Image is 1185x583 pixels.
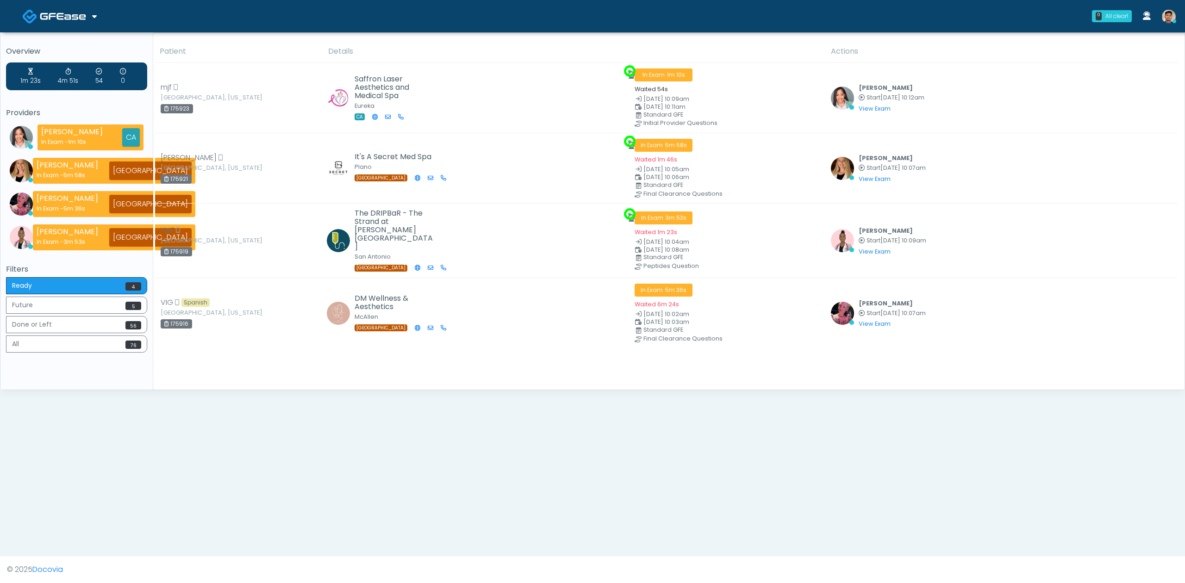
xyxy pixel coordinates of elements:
span: [DATE] 10:05am [643,165,689,173]
img: Janaira Villalobos [10,226,33,249]
div: [GEOGRAPHIC_DATA] [109,228,192,247]
div: Standard GFE [643,182,829,188]
small: Plano [355,163,372,171]
div: 175919 [161,247,192,256]
img: Dayana Guzman [327,302,350,325]
button: Ready4 [6,277,147,294]
span: [DATE] 10:02am [643,310,689,318]
small: Scheduled Time [635,319,820,325]
div: 4m 51s [58,67,78,86]
a: View Exam [859,175,891,183]
small: Scheduled Time [635,104,820,110]
div: 175923 [161,104,193,113]
span: Start [867,164,880,172]
div: Language [181,298,210,307]
span: 5 [125,302,141,310]
small: Eureka [355,102,374,110]
small: [GEOGRAPHIC_DATA], [US_STATE] [161,165,212,171]
strong: [PERSON_NAME] [37,226,98,237]
img: Docovia [22,9,37,24]
th: Actions [825,40,1178,63]
span: [DATE] 10:12am [880,93,924,101]
img: Jennifer Ekeh [831,87,854,110]
div: Initial Provider Questions [643,120,829,126]
small: Started at [859,238,926,244]
span: [GEOGRAPHIC_DATA] [355,265,407,272]
small: Waited 54s [635,85,668,93]
span: [DATE] 10:11am [643,103,686,111]
span: 1m 10s [68,138,86,146]
span: YMF [161,225,174,236]
button: Done or Left56 [6,316,147,333]
h5: It's A Secret Med Spa [355,153,436,161]
span: CA [355,113,365,120]
b: [PERSON_NAME] [859,299,913,307]
small: Started at [859,95,924,101]
h5: Saffron Laser Aesthetics and Medical Spa [355,75,436,100]
img: Meagan Petrek [10,159,33,182]
span: [DATE] 10:08am [643,246,689,254]
a: View Exam [859,320,891,328]
small: McAllen [355,313,378,321]
span: 5m 58s [665,141,687,149]
span: 1m 10s [667,71,685,79]
b: [PERSON_NAME] [859,227,913,235]
span: [DATE] 10:09am [643,95,689,103]
span: VIG [161,297,173,308]
small: Waited 1m 23s [635,228,677,236]
img: Kenner Medina [1162,10,1176,24]
span: [GEOGRAPHIC_DATA] [355,324,407,331]
div: Basic example [6,277,147,355]
div: [GEOGRAPHIC_DATA] [109,195,192,213]
div: In Exam - [41,137,103,146]
span: [DATE] 10:04am [643,238,689,246]
div: In Exam - [37,237,98,246]
span: [PERSON_NAME] [161,152,217,163]
span: 3m 53s [666,214,686,222]
img: Lindsey Morgan [10,192,33,216]
span: In Exam · [635,284,692,297]
small: Started at [859,310,926,316]
img: Docovia [40,12,86,21]
span: [DATE] 10:03am [643,318,689,326]
div: [GEOGRAPHIC_DATA] [109,161,192,180]
button: Future5 [6,297,147,314]
div: Final Clearance Questions [643,336,829,341]
span: Start [867,309,880,317]
small: Date Created [635,167,820,173]
span: [DATE] 10:07am [880,309,926,317]
div: 54 [95,67,103,86]
span: 56 [125,321,141,329]
span: 3m 53s [63,238,85,246]
div: All clear! [1105,12,1128,20]
span: Start [867,93,880,101]
small: [GEOGRAPHIC_DATA], [US_STATE] [161,310,212,316]
strong: [PERSON_NAME] [37,193,98,204]
h5: Filters [6,265,147,273]
small: Date Created [635,239,820,245]
span: [DATE] 10:09am [880,236,926,244]
span: 4 [125,282,141,291]
a: Docovia [22,1,97,31]
small: Waited 6m 24s [635,300,679,308]
h5: Overview [6,47,147,56]
span: Start [867,236,880,244]
span: [GEOGRAPHIC_DATA] [355,174,407,181]
span: In Exam · [635,211,692,224]
a: 0 All clear! [1086,6,1137,26]
th: Patient [154,40,323,63]
th: Details [323,40,825,63]
a: Docovia [32,564,63,575]
div: Final Clearance Questions [643,191,829,197]
span: In Exam · [635,68,692,81]
img: Janaira Villalobos [831,229,854,252]
div: In Exam - [37,204,98,213]
div: 0 [1096,12,1102,20]
small: Date Created [635,96,820,102]
img: Meagan Petrek [831,157,854,180]
img: Amanda Creel [327,156,350,179]
span: 5m 36s [665,286,686,294]
div: Standard GFE [643,112,829,118]
a: View Exam [859,248,891,255]
b: [PERSON_NAME] [859,154,913,162]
